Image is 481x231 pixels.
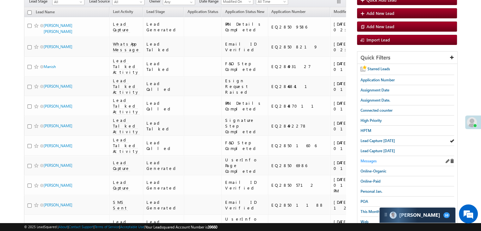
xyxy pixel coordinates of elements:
[361,148,395,153] span: Lead Capture [DATE]
[334,81,376,92] div: [DATE] 01:56 PM
[146,9,165,14] span: Lead Stage
[146,179,181,191] div: Lead Generated
[225,61,265,72] div: F&O Step Completed
[113,137,139,154] span: Lead Talked Activity
[383,212,388,217] img: carter-drag
[113,117,139,134] span: Lead Talked Activity
[225,117,265,134] div: Signature Step Completed
[225,179,265,191] div: Email ID Verified
[44,104,72,109] a: [PERSON_NAME]
[357,52,457,64] div: Quick Filters
[113,199,128,211] span: SMS Sent
[361,78,395,82] span: Application Number
[146,120,181,132] div: Lead Talked
[44,84,72,89] a: [PERSON_NAME]
[225,140,265,151] div: F&O Step Completed
[361,88,389,92] span: Assignment Date
[86,182,115,190] em: Start Chat
[110,8,136,16] a: Last Activity
[271,163,327,168] div: EQ28506986
[334,140,376,151] div: [DATE] 01:45 PM
[361,219,368,224] span: Web
[361,128,371,133] span: HPTM
[225,21,265,33] div: PAN Details Completed
[330,8,358,16] a: Modified On
[361,118,382,123] span: High Priority
[113,41,140,53] span: WhatsApp Message
[271,84,327,89] div: EQ28468411
[367,66,390,71] span: Starred Leads
[334,199,376,211] div: [DATE] 12:58 PM
[225,199,265,211] div: Email ID Verified
[367,24,394,29] span: Add New Lead
[95,225,119,229] a: Terms of Service
[225,157,265,174] div: UserInfo Page Completed
[361,189,382,194] span: Personal Jan.
[44,44,72,49] a: [PERSON_NAME]
[143,8,168,16] a: Lead Stage
[222,8,267,16] a: Application Status New
[146,41,181,53] div: Lead Talked
[367,37,390,42] span: Import Lead
[44,163,72,168] a: [PERSON_NAME]
[271,103,327,109] div: EQ28487011
[225,78,265,95] div: Esign Request Raised
[361,138,395,143] span: Lead Capture [DATE]
[334,9,355,14] span: Modified On
[44,23,72,34] a: [PERSON_NAME] [PERSON_NAME]
[33,33,106,41] div: Chat with us now
[443,212,450,218] span: 30
[271,202,327,208] div: EQ28501188
[334,21,376,33] div: [DATE] 02:15 PM
[184,8,221,16] a: Application Status
[361,159,377,163] span: Messages
[146,100,181,112] div: Lead Called
[44,222,65,227] a: Dabhi Bhaya
[361,169,386,173] span: Online-Organic
[146,140,181,151] div: Lead Called
[24,224,217,230] span: © 2025 LeadSquared | | | | |
[113,78,139,95] span: Lead Talked Activity
[334,160,376,171] div: [DATE] 01:30 PM
[44,143,72,148] a: [PERSON_NAME]
[379,207,456,223] div: carter-dragCarter[PERSON_NAME]30
[334,100,376,112] div: [DATE] 01:53 PM
[334,61,376,72] div: [DATE] 01:58 PM
[146,199,181,211] div: Lead Generated
[208,225,217,229] span: 39660
[120,225,144,229] a: Acceptable Use
[44,183,72,188] a: [PERSON_NAME]
[28,10,32,15] input: Check all records
[146,21,181,33] div: Lead Generated
[268,8,309,16] a: Application Number
[225,100,265,112] div: PAN Details Completed
[390,212,397,219] img: Carter
[113,58,139,75] span: Lead Talked Activity
[361,199,368,204] span: POA
[367,10,394,16] span: Add New Lead
[146,61,181,72] div: Lead Talked
[271,44,327,50] div: EQ28508219
[8,59,115,176] textarea: Type your message and hit 'Enter'
[59,225,68,229] a: About
[146,160,181,171] div: Lead Generated
[225,9,264,14] span: Application Status New
[33,9,58,17] a: Lead Name
[145,225,217,229] span: Your Leadsquared Account Number is
[44,64,56,69] a: Manish
[334,219,376,230] div: [DATE] 12:36 PM
[113,179,130,191] span: Lead Capture
[271,9,305,14] span: Application Number
[104,3,119,18] div: Minimize live chat window
[113,160,130,171] span: Lead Capture
[44,123,72,128] a: [PERSON_NAME]
[271,24,327,30] div: EQ28509586
[225,41,265,53] div: Email ID Verified
[11,33,27,41] img: d_60004797649_company_0_60004797649
[146,219,181,230] div: Lead Generated
[44,203,72,207] a: [PERSON_NAME]
[361,179,380,184] span: Online-Paid
[113,219,130,230] span: Lead Capture
[113,21,130,33] span: Lead Capture
[69,225,94,229] a: Contact Support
